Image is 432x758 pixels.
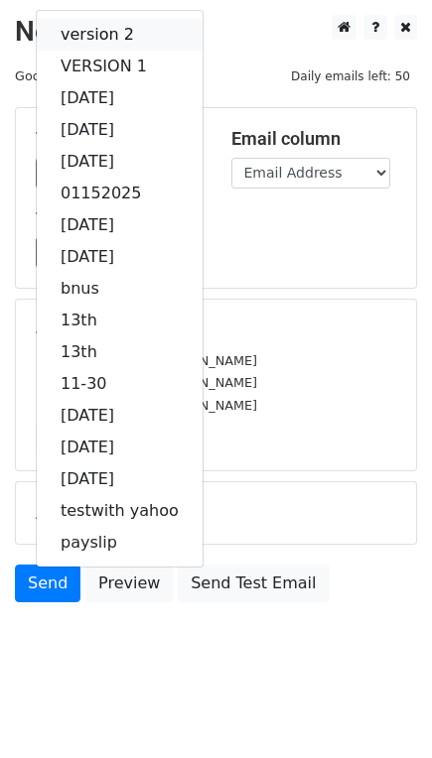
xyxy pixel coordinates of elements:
h5: 43 Recipients [36,319,396,341]
a: payslip [37,527,203,559]
a: Send Test Email [178,565,329,602]
a: 01152025 [37,178,203,209]
a: 13th [37,336,203,368]
h2: New Campaign [15,15,417,49]
a: [DATE] [37,432,203,463]
a: Send [15,565,80,602]
h5: Email column [231,128,397,150]
span: Daily emails left: 50 [284,65,417,87]
a: [DATE] [37,114,203,146]
iframe: Chat Widget [333,663,432,758]
h5: Advanced [36,502,396,524]
a: Preview [85,565,173,602]
a: version 2 [37,19,203,51]
a: Daily emails left: 50 [284,68,417,83]
small: [EMAIL_ADDRESS][DOMAIN_NAME] [36,398,257,413]
a: 13th [37,305,203,336]
a: [DATE] [37,209,203,241]
a: bnus [37,273,203,305]
small: [EMAIL_ADDRESS][DOMAIN_NAME] [36,353,257,368]
a: VERSION 1 [37,51,203,82]
small: Google Sheet: [15,68,137,83]
a: testwith yahoo [37,495,203,527]
a: [DATE] [37,82,203,114]
a: [DATE] [37,241,203,273]
a: [DATE] [37,146,203,178]
a: 11-30 [37,368,203,400]
small: [EMAIL_ADDRESS][DOMAIN_NAME] [36,375,257,390]
a: [DATE] [37,400,203,432]
a: [DATE] [37,463,203,495]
